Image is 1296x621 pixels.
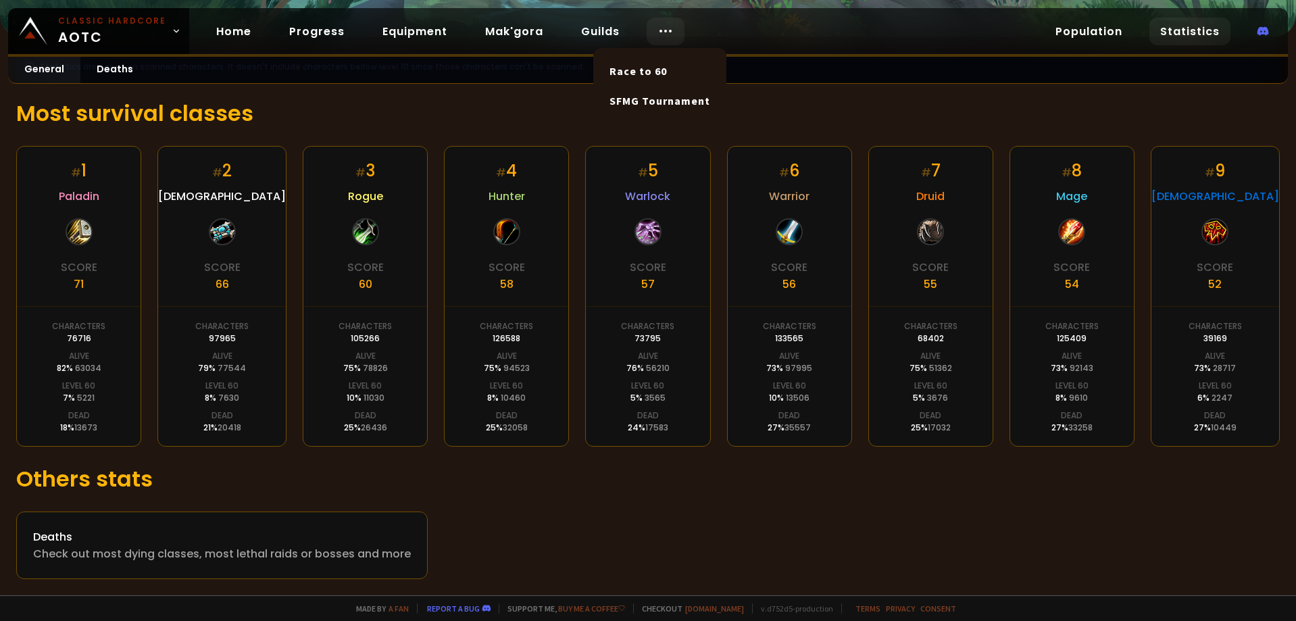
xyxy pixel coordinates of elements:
[1051,362,1093,374] div: 73 %
[16,463,1280,495] h1: Others stats
[80,57,149,83] a: Deaths
[203,422,241,434] div: 21 %
[1062,159,1082,182] div: 8
[486,422,528,434] div: 25 %
[769,188,809,205] span: Warrior
[493,332,520,345] div: 126588
[496,409,518,422] div: Dead
[372,18,458,45] a: Equipment
[351,332,380,345] div: 105266
[67,332,91,345] div: 76716
[63,392,95,404] div: 7 %
[1204,409,1226,422] div: Dead
[218,392,239,403] span: 7630
[218,422,241,433] span: 20418
[920,409,941,422] div: Dead
[59,188,99,205] span: Paladin
[344,422,387,434] div: 25 %
[782,276,796,293] div: 56
[1051,422,1093,434] div: 27 %
[912,259,949,276] div: Score
[785,362,812,374] span: 97995
[278,18,355,45] a: Progress
[209,332,236,345] div: 97965
[16,97,1280,130] h1: Most survival classes
[929,362,952,374] span: 51362
[1194,422,1237,434] div: 27 %
[921,165,931,180] small: #
[918,332,944,345] div: 68402
[1194,362,1236,374] div: 73 %
[1203,332,1227,345] div: 39169
[16,512,428,579] a: DeathsCheck out most dying classes, most lethal raids or bosses and more
[1149,18,1230,45] a: Statistics
[500,276,514,293] div: 58
[1197,392,1232,404] div: 6 %
[1208,276,1222,293] div: 52
[501,392,526,403] span: 10460
[637,409,659,422] div: Dead
[633,603,744,614] span: Checkout
[928,422,951,433] span: 17032
[913,392,948,404] div: 5 %
[60,422,97,434] div: 18 %
[77,392,95,403] span: 5221
[904,320,957,332] div: Characters
[33,528,411,545] div: Deaths
[786,392,809,403] span: 13506
[496,165,506,180] small: #
[601,56,718,86] a: Race to 60
[646,362,670,374] span: 56210
[69,350,89,362] div: Alive
[480,320,533,332] div: Characters
[490,380,523,392] div: Level 60
[752,603,833,614] span: v. d752d5 - production
[212,350,232,362] div: Alive
[205,18,262,45] a: Home
[359,276,372,293] div: 60
[779,165,789,180] small: #
[212,165,222,180] small: #
[198,362,246,374] div: 79 %
[1057,332,1087,345] div: 125409
[58,15,166,27] small: Classic Hardcore
[641,276,655,293] div: 57
[499,603,625,614] span: Support me,
[355,409,376,422] div: Dead
[645,392,666,403] span: 3565
[916,188,945,205] span: Druid
[503,422,528,433] span: 32058
[630,392,666,404] div: 5 %
[71,159,86,182] div: 1
[1199,380,1232,392] div: Level 60
[621,320,674,332] div: Characters
[1062,165,1072,180] small: #
[57,362,101,374] div: 82 %
[364,392,384,403] span: 11030
[763,320,816,332] div: Characters
[638,159,658,182] div: 5
[503,362,530,374] span: 94523
[75,362,101,374] span: 63034
[766,362,812,374] div: 73 %
[343,362,388,374] div: 75 %
[8,8,189,54] a: Classic HardcoreAOTC
[195,320,249,332] div: Characters
[1068,422,1093,433] span: 33258
[631,380,664,392] div: Level 60
[212,159,232,182] div: 2
[33,545,411,562] div: Check out most dying classes, most lethal raids or bosses and more
[74,422,97,433] span: 13673
[921,159,941,182] div: 7
[62,380,95,392] div: Level 60
[570,18,630,45] a: Guilds
[927,392,948,403] span: 3676
[1053,259,1090,276] div: Score
[355,159,375,182] div: 3
[1069,392,1088,403] span: 9610
[1205,159,1225,182] div: 9
[1212,392,1232,403] span: 2247
[347,392,384,404] div: 10 %
[628,422,668,434] div: 24 %
[74,276,84,293] div: 71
